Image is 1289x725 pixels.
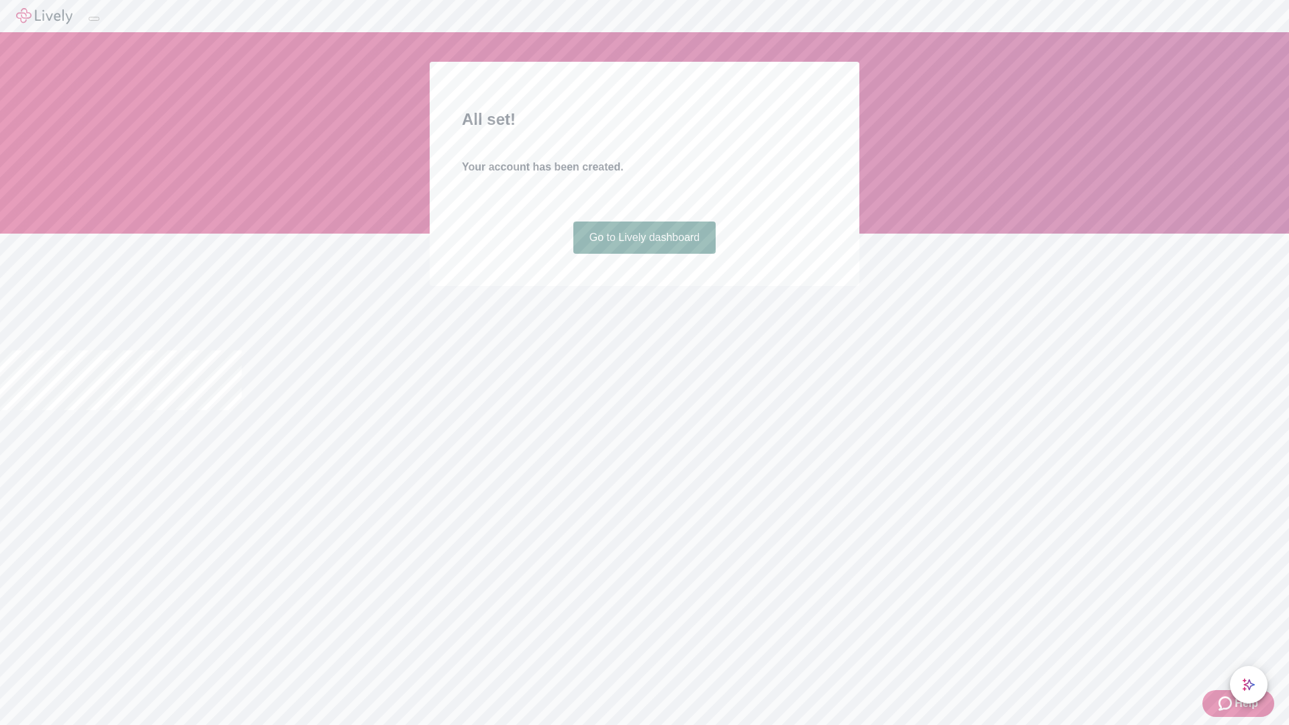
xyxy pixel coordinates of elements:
[462,107,827,132] h2: All set!
[1202,690,1274,717] button: Zendesk support iconHelp
[462,159,827,175] h4: Your account has been created.
[1242,678,1255,691] svg: Lively AI Assistant
[89,17,99,21] button: Log out
[1219,695,1235,712] svg: Zendesk support icon
[1235,695,1258,712] span: Help
[16,8,73,24] img: Lively
[573,222,716,254] a: Go to Lively dashboard
[1230,666,1268,704] button: chat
